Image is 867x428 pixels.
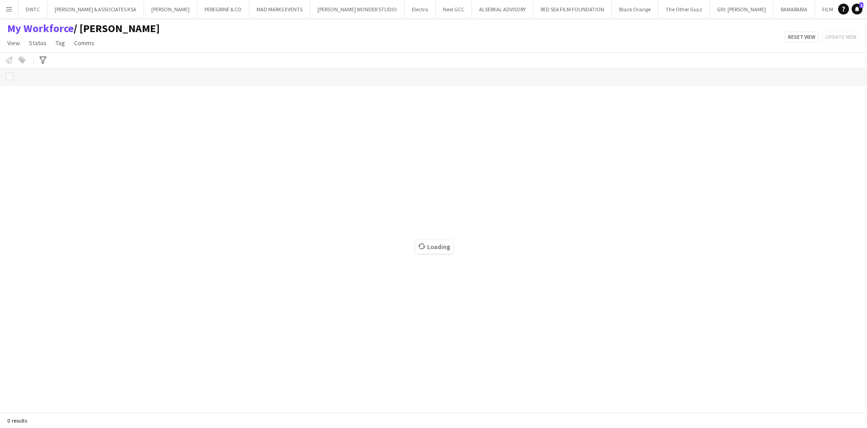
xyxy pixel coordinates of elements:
button: RED SEA FILM FOUNDATION [533,0,612,18]
a: My Workforce [7,22,74,35]
button: GPJ: [PERSON_NAME] [710,0,774,18]
a: Status [25,37,50,49]
button: [PERSON_NAME] & ASSOCIATES KSA [47,0,144,18]
span: Status [29,39,47,47]
button: The Other Guyz [658,0,710,18]
button: Black Orange [612,0,658,18]
app-action-btn: Advanced filters [37,55,48,66]
button: Next GCC [436,0,472,18]
a: Comms [70,37,98,49]
button: PEREGRINE & CO [197,0,249,18]
button: Electra [405,0,436,18]
button: MAD MARKS EVENTS [249,0,310,18]
span: 1 [859,2,863,8]
a: 1 [852,4,862,14]
button: RAMARABIA [774,0,815,18]
span: View [7,39,20,47]
span: Julie [74,22,160,35]
button: ALSERKAL ADVISORY [472,0,533,18]
button: DWTC [19,0,47,18]
button: [PERSON_NAME] [144,0,197,18]
a: Tag [52,37,69,49]
span: Comms [74,39,94,47]
a: View [4,37,23,49]
span: Tag [56,39,65,47]
button: Reset view [785,32,819,42]
span: Loading [415,240,453,254]
button: [PERSON_NAME] WONDER STUDIO [310,0,405,18]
